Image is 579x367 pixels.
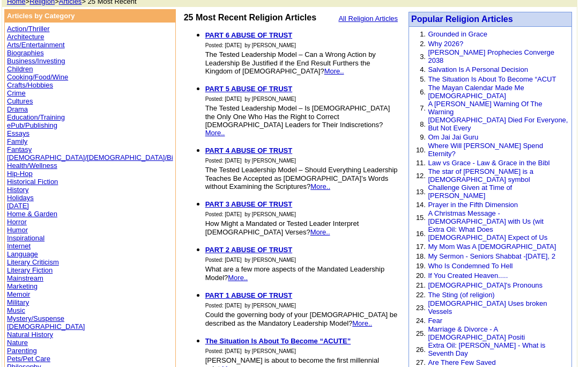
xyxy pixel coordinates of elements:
[420,75,426,83] font: 5.
[7,347,37,355] a: Parenting
[420,40,426,48] font: 2.
[7,210,57,218] a: Home & Garden
[428,281,543,289] a: [DEMOGRAPHIC_DATA]'s Pronouns
[7,242,31,250] a: Internet
[428,243,556,251] a: My Mom Was A [DEMOGRAPHIC_DATA]
[338,14,398,23] a: All Religion Articles
[428,116,568,132] a: [DEMOGRAPHIC_DATA] Died For Everyone, But Not Every
[416,271,426,280] font: 20.
[428,201,518,209] a: Prayer in the Fifth Dimension
[7,89,26,97] a: Crime
[7,355,50,363] a: Pets/Pet Care
[7,145,32,153] a: Fantasy
[416,146,426,154] font: 10.
[420,104,426,112] font: 7.
[428,167,533,183] a: The star of [PERSON_NAME] is a [DEMOGRAPHIC_DATA] symbol
[7,12,75,20] b: Articles by Category
[205,291,293,299] a: PART 1 ABUSE OF TRUST
[7,178,58,186] a: Historical Fiction
[352,319,372,327] a: More..
[7,41,65,49] a: Arts/Entertainment
[411,14,513,24] a: Popular Religion Articles
[428,30,487,38] a: Grounded in Grace
[7,162,57,170] a: Health/Wellness
[205,200,293,208] a: PART 3 ABUSE OF TRUST
[7,186,28,194] a: History
[205,219,359,236] font: How Might a Mandated or Tested Leader Interpret [DEMOGRAPHIC_DATA] Verses?
[420,88,426,96] font: 6.
[205,85,293,93] a: PART 5 ABUSE OF TRUST
[416,243,426,251] font: 17.
[7,153,173,162] a: [DEMOGRAPHIC_DATA]/[DEMOGRAPHIC_DATA]/Bi
[416,329,426,337] font: 25.
[7,234,44,242] a: Inspirational
[420,133,426,141] font: 9.
[7,322,85,331] a: [DEMOGRAPHIC_DATA]
[205,246,293,254] a: PART 2 ABUSE OF TRUST
[428,358,495,366] a: Are There Few Saved
[7,282,38,290] a: Marketing
[205,96,296,102] font: Posted: [DATE] by [PERSON_NAME]
[420,120,426,128] font: 8.
[428,271,508,280] a: If You Created Heaven.....
[7,73,68,81] a: Cooking/Food/Wine
[205,166,398,190] font: The Tested Leadership Model – Should Everything Leadership Teaches Be Accepted as [DEMOGRAPHIC_DA...
[205,211,296,217] font: Posted: [DATE] by [PERSON_NAME]
[7,129,29,137] a: Essays
[310,228,330,236] a: More..
[205,104,390,137] font: The Tested Leadership Model – Is [DEMOGRAPHIC_DATA] the Only One Who Has the Right to Correct [DE...
[205,311,398,327] font: Could the governing body of your [DEMOGRAPHIC_DATA] be described as the Mandatory Leadership Model?
[428,75,556,83] a: The Situation Is About To Become “ACUT
[428,183,512,200] a: Challenge Given at Time of [PERSON_NAME]
[7,290,30,298] a: Memoir
[7,97,33,105] a: Cultures
[416,358,426,366] font: 27.
[420,65,426,74] font: 4.
[7,314,64,322] a: Mystery/Suspense
[428,142,543,158] a: Where Will [PERSON_NAME] Spend Eternity?
[416,262,426,270] font: 19.
[428,225,547,241] a: Extra Oil: What Does [DEMOGRAPHIC_DATA] Expect of Us
[205,337,351,345] b: The Situation Is About To Become “ACUTE”
[416,252,426,260] font: 18.
[7,226,28,234] a: Humor
[420,53,426,61] font: 3.
[428,133,478,141] a: Om Jai Jai Guru
[205,31,293,39] a: PART 6 ABUSE OF TRUST
[416,214,426,222] font: 15.
[7,250,38,258] a: Language
[428,40,463,48] a: Why 2026?
[416,230,426,238] font: 16.
[7,274,43,282] a: Mainstream
[428,100,542,116] a: A [PERSON_NAME] Warning Of The Warning
[205,158,296,164] font: Posted: [DATE] by [PERSON_NAME]
[428,341,545,357] a: Extra Oil: [PERSON_NAME] - What is Seventh Day
[428,209,543,225] a: A Christmas Message - [DEMOGRAPHIC_DATA] with Us (wit
[7,65,33,73] a: Children
[7,331,53,339] a: Natural History
[428,252,555,260] a: My Sermon - Seniors Shabbat -[DATE], 2
[428,291,494,299] a: The Sting (of religion)
[416,281,426,289] font: 21.
[205,146,293,155] a: PART 4 ABUSE OF TRUST
[205,348,296,354] font: Posted: [DATE] by [PERSON_NAME]
[428,159,550,167] a: Law vs Grace - Law & Grace in the Bibl
[205,265,385,282] font: What are a few more aspects of the Mandated Leadership Model?
[428,65,528,74] a: Salvation Is A Personal Decision
[7,298,29,306] a: Military
[205,303,296,309] font: Posted: [DATE] by [PERSON_NAME]
[428,48,554,64] a: [PERSON_NAME] Prophecies Converge 2038
[416,188,426,196] font: 13.
[7,170,33,178] a: Hip-Hop
[7,33,44,41] a: Architecture
[310,182,330,190] a: More..
[428,325,525,341] a: Marriage & Divorce - A [DEMOGRAPHIC_DATA] Positi
[205,129,225,137] a: More..
[7,137,27,145] a: Family
[428,317,442,325] a: Fear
